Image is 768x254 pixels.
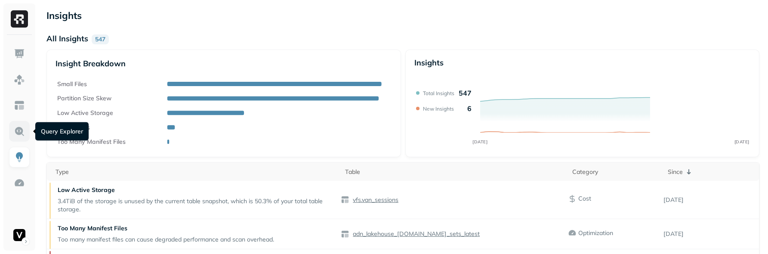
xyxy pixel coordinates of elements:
[668,167,755,177] div: Since
[467,104,472,113] p: 6
[11,10,28,28] img: Ryft
[578,229,613,237] p: Optimization
[58,224,274,232] p: Too Many Manifest Files
[56,59,392,68] p: Insight Breakdown
[56,168,336,176] div: Type
[351,196,398,204] p: vfs.van_sessions
[13,229,25,241] img: Voodoo
[663,230,759,238] p: [DATE]
[734,139,749,144] tspan: [DATE]
[46,8,759,23] p: Insights
[349,196,398,204] a: vfs.van_sessions
[459,89,472,97] p: 547
[35,122,89,141] div: Query Explorer
[341,195,349,204] img: table
[57,124,90,131] text: Delete Files
[572,168,659,176] div: Category
[58,235,274,244] p: Too many manifest files can cause degraded performance and scan overhead.
[46,34,88,43] p: All Insights
[14,74,25,85] img: Assets
[423,90,454,96] p: Total Insights
[578,195,591,203] p: Cost
[57,94,111,102] text: Partition Size Skew
[423,105,454,112] p: New Insights
[341,230,349,239] img: table
[57,138,126,146] text: Too Many Manifest Files
[57,80,87,87] text: Small Files
[663,196,759,204] p: [DATE]
[345,168,564,176] div: Table
[351,230,480,238] p: adn_lakehouse_[DOMAIN_NAME]_sets_latest
[14,177,25,189] img: Optimization
[14,48,25,59] img: Dashboard
[14,100,25,111] img: Asset Explorer
[58,186,336,194] p: Low Active Storage
[57,109,113,117] text: Low Active Storage
[92,34,109,44] p: 547
[414,58,444,68] p: Insights
[349,230,480,238] a: adn_lakehouse_[DOMAIN_NAME]_sets_latest
[58,197,336,214] p: 3.4TiB of the storage is unused by the current table snapshot, which is 50.3% of your total table...
[14,126,25,137] img: Query Explorer
[472,139,487,144] tspan: [DATE]
[14,152,25,163] img: Insights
